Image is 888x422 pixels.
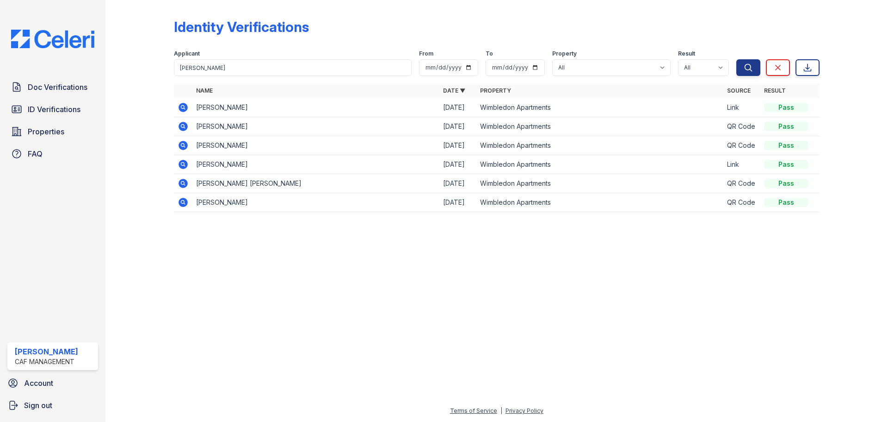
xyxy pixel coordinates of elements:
div: Pass [764,122,808,131]
a: Account [4,374,102,392]
td: [DATE] [439,98,476,117]
img: CE_Logo_Blue-a8612792a0a2168367f1c8372b55b34899dd931a85d93a1a3d3e32e68fde9ad4.png [4,30,102,48]
a: ID Verifications [7,100,98,119]
input: Search by name or phone number [174,59,412,76]
a: Result [764,87,786,94]
div: Pass [764,198,808,207]
label: From [419,50,433,57]
td: Wimbledon Apartments [476,136,723,155]
td: [PERSON_NAME] [192,136,439,155]
a: Privacy Policy [506,407,543,414]
a: Doc Verifications [7,78,98,96]
td: [PERSON_NAME] [192,117,439,136]
div: Pass [764,160,808,169]
div: Pass [764,103,808,112]
span: Doc Verifications [28,82,87,93]
td: QR Code [723,193,760,212]
div: Pass [764,141,808,150]
div: Pass [764,179,808,188]
td: Wimbledon Apartments [476,117,723,136]
td: QR Code [723,174,760,193]
td: Wimbledon Apartments [476,98,723,117]
div: Identity Verifications [174,19,309,35]
a: FAQ [7,145,98,163]
a: Sign out [4,396,102,415]
td: [PERSON_NAME] [192,98,439,117]
td: [DATE] [439,193,476,212]
td: Link [723,98,760,117]
a: Date ▼ [443,87,465,94]
a: Source [727,87,751,94]
a: Terms of Service [450,407,497,414]
td: QR Code [723,136,760,155]
td: Link [723,155,760,174]
div: | [500,407,502,414]
label: Result [678,50,695,57]
div: [PERSON_NAME] [15,346,78,357]
td: [PERSON_NAME] [192,193,439,212]
td: [DATE] [439,174,476,193]
a: Name [196,87,213,94]
label: Property [552,50,577,57]
label: Applicant [174,50,200,57]
div: CAF Management [15,357,78,366]
a: Properties [7,122,98,141]
span: ID Verifications [28,104,80,115]
td: Wimbledon Apartments [476,193,723,212]
td: Wimbledon Apartments [476,155,723,174]
td: [PERSON_NAME] [PERSON_NAME] [192,174,439,193]
td: QR Code [723,117,760,136]
a: Property [480,87,511,94]
span: FAQ [28,148,43,159]
label: To [486,50,493,57]
span: Sign out [24,400,52,411]
td: [DATE] [439,136,476,155]
td: [DATE] [439,155,476,174]
td: [DATE] [439,117,476,136]
span: Account [24,378,53,389]
td: [PERSON_NAME] [192,155,439,174]
span: Properties [28,126,64,137]
td: Wimbledon Apartments [476,174,723,193]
